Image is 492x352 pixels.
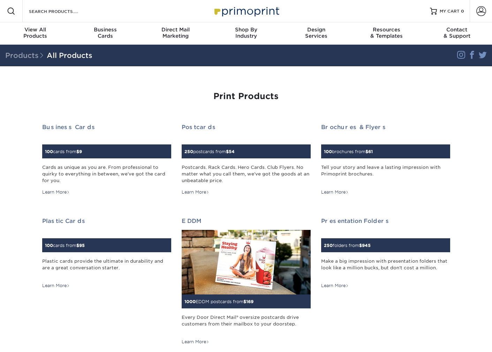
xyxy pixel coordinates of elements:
[211,3,281,18] img: Primoprint
[42,218,171,289] a: Plastic Cards 100cards from$95 Plastic cards provide the ultimate in durability and are a great c...
[76,149,79,154] span: $
[42,258,171,278] div: Plastic cards provide the ultimate in durability and are a great conversation starter.
[5,51,47,60] span: Products
[281,27,351,33] span: Design
[324,243,333,248] span: 250
[42,164,171,184] div: Cards as unique as you are. From professional to quirky to everything in between, we've got the c...
[70,22,141,45] a: BusinessCards
[182,218,311,224] h2: EDDM
[211,27,281,39] div: Industry
[351,22,422,45] a: Resources& Templates
[184,299,196,304] span: 1000
[211,27,281,33] span: Shop By
[42,140,43,141] img: Business Cards
[76,243,79,248] span: $
[28,7,96,15] input: SEARCH PRODUCTS.....
[321,218,450,289] a: Presentation Folders 250folders from$945 Make a big impression with presentation folders that loo...
[182,230,311,294] img: EDDM
[368,149,373,154] span: 61
[246,299,253,304] span: 169
[281,27,351,39] div: Services
[182,218,311,345] a: EDDM 1000EDDM postcards from$169 Every Door Direct Mail® oversize postcards drive customers from ...
[422,27,492,39] div: & Support
[229,149,235,154] span: 54
[45,149,82,154] small: cards from
[184,149,193,154] span: 250
[281,22,351,45] a: DesignServices
[362,243,371,248] span: 945
[182,339,209,345] div: Learn More
[79,149,82,154] span: 9
[321,258,450,278] div: Make a big impression with presentation folders that look like a million bucks, but don't cost a ...
[321,164,450,184] div: Tell your story and leave a lasting impression with Primoprint brochures.
[79,243,85,248] span: 95
[324,149,332,154] span: 100
[321,189,349,195] div: Learn More
[184,299,253,304] small: EDDM postcards from
[422,22,492,45] a: Contact& Support
[321,124,450,195] a: Brochures & Flyers 100brochures from$61 Tell your story and leave a lasting impression with Primo...
[182,314,311,334] div: Every Door Direct Mail® oversize postcards drive customers from their mailbox to your doorstep.
[141,22,211,45] a: Direct MailMarketing
[211,22,281,45] a: Shop ByIndustry
[182,189,209,195] div: Learn More
[351,27,422,39] div: & Templates
[42,124,171,195] a: Business Cards 100cards from$9 Cards as unique as you are. From professional to quirky to everyth...
[45,243,53,248] span: 100
[321,140,321,141] img: Brochures & Flyers
[42,91,450,102] h1: Print Products
[324,243,371,248] small: folders from
[42,124,171,130] h2: Business Cards
[422,27,492,33] span: Contact
[70,27,141,33] span: Business
[321,124,450,130] h2: Brochures & Flyers
[351,27,422,33] span: Resources
[70,27,141,39] div: Cards
[324,149,373,154] small: brochures from
[359,243,362,248] span: $
[243,299,246,304] span: $
[182,164,311,184] div: Postcards. Rack Cards. Hero Cards. Club Flyers. No matter what you call them, we've got the goods...
[440,8,460,14] span: MY CART
[321,283,349,289] div: Learn More
[365,149,368,154] span: $
[461,9,464,14] span: 0
[141,27,211,33] span: Direct Mail
[182,124,311,195] a: Postcards 250postcards from$54 Postcards. Rack Cards. Hero Cards. Club Flyers. No matter what you...
[45,149,53,154] span: 100
[321,218,450,224] h2: Presentation Folders
[226,149,229,154] span: $
[141,27,211,39] div: Marketing
[42,218,171,224] h2: Plastic Cards
[42,189,70,195] div: Learn More
[47,51,92,60] a: All Products
[184,149,235,154] small: postcards from
[42,283,70,289] div: Learn More
[182,124,311,130] h2: Postcards
[45,243,85,248] small: cards from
